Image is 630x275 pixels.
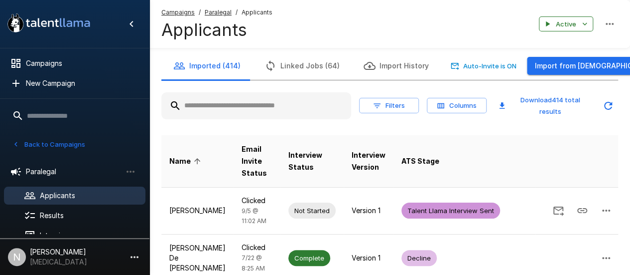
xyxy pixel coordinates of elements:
p: [PERSON_NAME] De [PERSON_NAME] [169,243,226,273]
button: Linked Jobs (64) [252,52,352,80]
u: Campaigns [161,8,195,16]
span: Send Invitation [546,206,570,214]
u: Paralegal [205,8,232,16]
button: Auto-Invite is ON [449,58,519,74]
span: Interview Version [352,149,385,173]
span: / [236,7,238,17]
p: [PERSON_NAME] [169,206,226,216]
h4: Applicants [161,19,272,40]
span: Name [169,155,204,167]
span: Copy Interview Link [570,206,594,214]
button: Imported (414) [161,52,252,80]
p: Version 1 [352,253,385,263]
span: Interview Status [288,149,336,173]
button: Download414 total results [495,92,594,119]
button: Import History [352,52,441,80]
button: Columns [427,98,487,113]
span: Talent Llama Interview Sent [401,206,500,216]
span: ATS Stage [401,155,439,167]
span: Applicants [242,7,272,17]
span: Not Started [288,206,336,216]
button: Filters [359,98,419,113]
span: 7/22 @ 8:25 AM [242,254,265,272]
span: / [199,7,201,17]
span: Email Invite Status [242,143,272,179]
p: Clicked [242,196,272,206]
button: Updated Today - 11:41 AM [598,96,618,116]
span: Complete [288,254,330,263]
p: Clicked [242,243,272,253]
span: 9/5 @ 11:02 AM [242,207,266,225]
span: Decline [401,254,437,263]
button: Active [539,16,593,32]
p: Version 1 [352,206,385,216]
